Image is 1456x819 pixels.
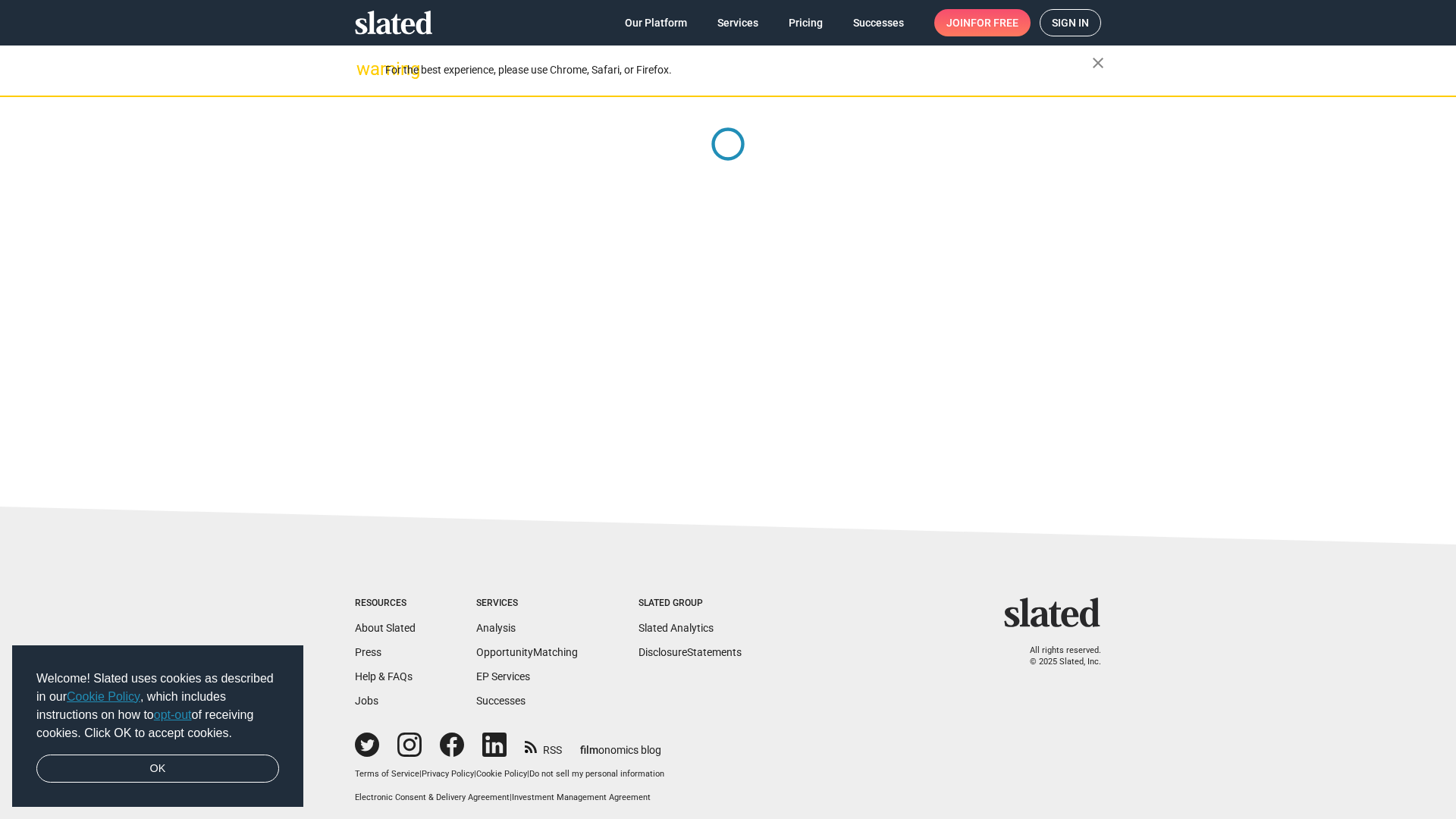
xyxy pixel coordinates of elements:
[67,690,140,703] a: Cookie Policy
[777,9,835,36] a: Pricing
[705,9,770,36] a: Services
[355,622,416,634] a: About Slated
[525,734,562,758] a: RSS
[841,9,916,36] a: Successes
[527,769,529,779] span: |
[476,598,578,610] div: Services
[529,769,664,780] button: Do not sell my personal information
[154,708,192,721] a: opt-out
[971,9,1018,36] span: for free
[476,769,527,779] a: Cookie Policy
[789,9,823,36] span: Pricing
[36,755,279,783] a: dismiss cookie message
[476,622,516,634] a: Analysis
[1052,10,1089,36] span: Sign in
[355,598,416,610] div: Resources
[510,792,512,802] span: |
[419,769,422,779] span: |
[355,670,413,682] a: Help & FAQs
[639,622,714,634] a: Slated Analytics
[476,695,526,707] a: Successes
[355,769,419,779] a: Terms of Service
[853,9,904,36] span: Successes
[1040,9,1101,36] a: Sign in
[1014,645,1101,667] p: All rights reserved. © 2025 Slated, Inc.
[385,60,1092,80] div: For the best experience, please use Chrome, Safari, or Firefox.
[422,769,474,779] a: Privacy Policy
[613,9,699,36] a: Our Platform
[474,769,476,779] span: |
[625,9,687,36] span: Our Platform
[476,670,530,682] a: EP Services
[580,744,598,756] span: film
[639,646,742,658] a: DisclosureStatements
[946,9,1018,36] span: Join
[717,9,758,36] span: Services
[476,646,578,658] a: OpportunityMatching
[355,792,510,802] a: Electronic Consent & Delivery Agreement
[12,645,303,808] div: cookieconsent
[356,60,375,78] mat-icon: warning
[355,646,381,658] a: Press
[1089,54,1107,72] mat-icon: close
[36,670,279,742] span: Welcome! Slated uses cookies as described in our , which includes instructions on how to of recei...
[639,598,742,610] div: Slated Group
[934,9,1031,36] a: Joinfor free
[580,731,661,758] a: filmonomics blog
[512,792,651,802] a: Investment Management Agreement
[355,695,378,707] a: Jobs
